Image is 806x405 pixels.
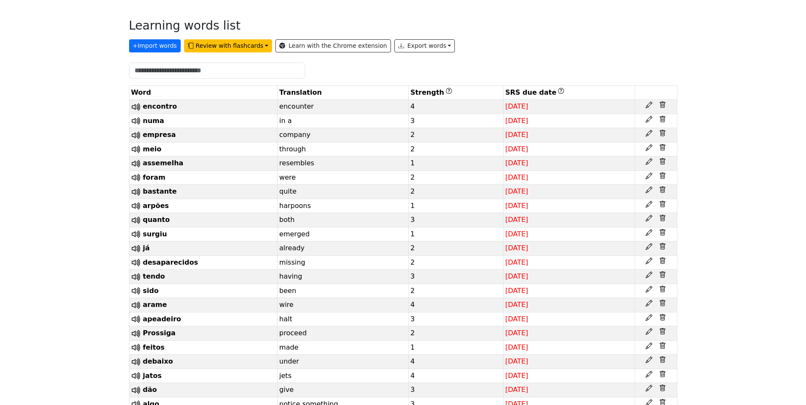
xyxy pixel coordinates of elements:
[143,343,165,351] span: feitos
[278,255,409,270] td: missing
[408,86,503,100] th: Strength
[503,241,635,256] td: [DATE]
[503,100,635,114] td: [DATE]
[278,355,409,369] td: under
[408,100,503,114] td: 4
[503,369,635,383] td: [DATE]
[275,39,391,52] a: Learn with the Chrome extension
[408,227,503,241] td: 1
[408,199,503,213] td: 1
[278,86,409,100] th: Translation
[503,227,635,241] td: [DATE]
[503,340,635,355] td: [DATE]
[143,131,176,139] span: empresa
[143,216,170,224] span: quanto
[278,156,409,171] td: resembles
[278,284,409,298] td: been
[503,255,635,270] td: [DATE]
[143,272,165,280] span: tendo
[278,100,409,114] td: encounter
[503,270,635,284] td: [DATE]
[143,102,177,110] span: encontro
[278,241,409,256] td: already
[143,244,150,252] span: já
[408,185,503,199] td: 2
[503,298,635,312] td: [DATE]
[503,355,635,369] td: [DATE]
[143,230,167,238] span: surgiu
[143,117,164,125] span: numa
[503,128,635,142] td: [DATE]
[503,114,635,128] td: [DATE]
[129,40,184,48] a: +Import words
[278,298,409,312] td: wire
[408,114,503,128] td: 3
[143,145,162,153] span: meio
[503,284,635,298] td: [DATE]
[143,173,165,181] span: foram
[408,284,503,298] td: 2
[143,159,184,167] span: assemelha
[143,202,169,210] span: arpões
[408,241,503,256] td: 2
[129,39,181,52] button: +Import words
[408,340,503,355] td: 1
[503,213,635,227] td: [DATE]
[278,383,409,397] td: give
[408,369,503,383] td: 4
[503,326,635,341] td: [DATE]
[408,270,503,284] td: 3
[278,170,409,185] td: were
[278,185,409,199] td: quite
[278,340,409,355] td: made
[129,86,278,100] th: Word
[408,156,503,171] td: 1
[143,357,173,365] span: debaixo
[408,128,503,142] td: 2
[278,199,409,213] td: harpoons
[143,329,176,337] span: Prossiga
[143,301,167,309] span: arame
[408,170,503,185] td: 2
[143,372,162,380] span: jatos
[278,128,409,142] td: company
[278,227,409,241] td: emerged
[408,383,503,397] td: 3
[278,369,409,383] td: jets
[184,39,272,52] button: Review with flashcards
[143,187,177,195] span: bastante
[278,270,409,284] td: having
[278,213,409,227] td: both
[503,86,635,100] th: SRS due date
[143,287,159,295] span: sido
[408,326,503,341] td: 2
[408,312,503,326] td: 3
[503,170,635,185] td: [DATE]
[408,298,503,312] td: 4
[278,114,409,128] td: in a
[408,213,503,227] td: 3
[143,386,157,394] span: dão
[143,315,182,323] span: apeadeiro
[503,312,635,326] td: [DATE]
[408,142,503,156] td: 2
[278,312,409,326] td: halt
[503,156,635,171] td: [DATE]
[503,142,635,156] td: [DATE]
[278,326,409,341] td: proceed
[278,142,409,156] td: through
[408,255,503,270] td: 2
[408,355,503,369] td: 4
[143,258,198,266] span: desaparecidos
[503,185,635,199] td: [DATE]
[503,383,635,397] td: [DATE]
[394,39,455,52] button: Export words
[503,199,635,213] td: [DATE]
[129,19,241,33] h3: Learning words list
